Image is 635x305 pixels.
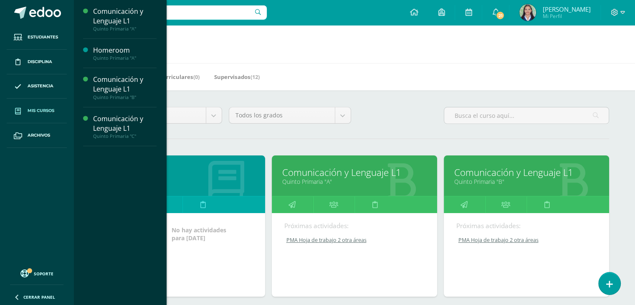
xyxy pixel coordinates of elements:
[282,166,427,179] a: Comunicación y Lenguaje L1
[28,107,54,114] span: Mis cursos
[93,7,157,26] div: Comunicación y Lenguaje L1
[542,13,590,20] span: Mi Perfil
[93,55,157,61] div: Quinto Primaria "A"
[282,178,427,186] a: Quinto Primaria "A"
[235,107,329,123] span: Todos los grados
[284,221,425,230] div: Próximas actividades:
[542,5,590,13] span: [PERSON_NAME]
[7,123,67,148] a: Archivos
[454,166,599,179] a: Comunicación y Lenguaje L1
[444,107,609,124] input: Busca el curso aquí...
[110,166,255,179] a: Homeroom
[93,75,157,94] div: Comunicación y Lenguaje L1
[7,99,67,123] a: Mis cursos
[172,226,226,242] span: No hay actividades para [DATE]
[496,11,505,20] span: 21
[454,178,599,186] a: Quinto Primaria "B"
[456,236,597,244] a: PMA Hoja de trabajo 2 otra áreas
[93,114,157,139] a: Comunicación y Lenguaje L1Quinto Primaria "C"
[93,26,157,32] div: Quinto Primaria "A"
[519,4,536,21] img: 018c042a8e8dd272ac269bce2b175a24.png
[7,25,67,50] a: Estudiantes
[28,83,53,89] span: Asistencia
[93,94,157,100] div: Quinto Primaria "B"
[28,34,58,41] span: Estudiantes
[93,7,157,32] a: Comunicación y Lenguaje L1Quinto Primaria "A"
[93,114,157,133] div: Comunicación y Lenguaje L1
[10,267,63,279] a: Soporte
[93,75,157,100] a: Comunicación y Lenguaje L1Quinto Primaria "B"
[229,107,351,123] a: Todos los grados
[23,294,55,300] span: Cerrar panel
[34,271,53,277] span: Soporte
[110,178,255,186] a: Quinto Primaria "A"
[7,74,67,99] a: Asistencia
[93,46,157,61] a: HomeroomQuinto Primaria "A"
[214,70,260,84] a: Supervisados(12)
[93,133,157,139] div: Quinto Primaria "C"
[134,70,200,84] a: Mis Extracurriculares(0)
[250,73,260,81] span: (12)
[193,73,200,81] span: (0)
[28,132,50,139] span: Archivos
[79,5,267,20] input: Busca un usuario...
[456,221,597,230] div: Próximas actividades:
[7,50,67,74] a: Disciplina
[284,236,425,244] a: PMA Hoja de trabajo 2 otra áreas
[28,58,52,65] span: Disciplina
[93,46,157,55] div: Homeroom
